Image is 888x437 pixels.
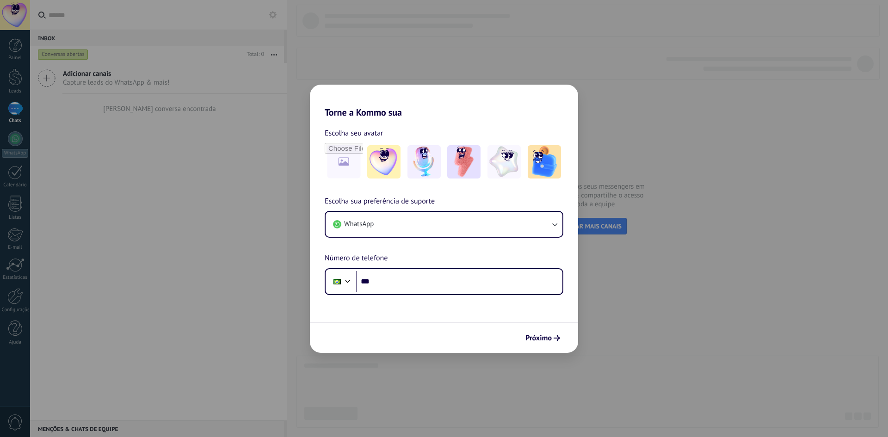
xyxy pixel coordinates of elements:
[528,145,561,178] img: -5.jpeg
[325,196,435,208] span: Escolha sua preferência de suporte
[326,212,562,237] button: WhatsApp
[328,272,346,291] div: Brazil: + 55
[447,145,481,178] img: -3.jpeg
[310,85,578,118] h2: Torne a Kommo sua
[487,145,521,178] img: -4.jpeg
[525,335,552,341] span: Próximo
[521,330,564,346] button: Próximo
[367,145,401,178] img: -1.jpeg
[325,252,388,265] span: Número de telefone
[325,127,383,139] span: Escolha seu avatar
[407,145,441,178] img: -2.jpeg
[344,220,374,229] span: WhatsApp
